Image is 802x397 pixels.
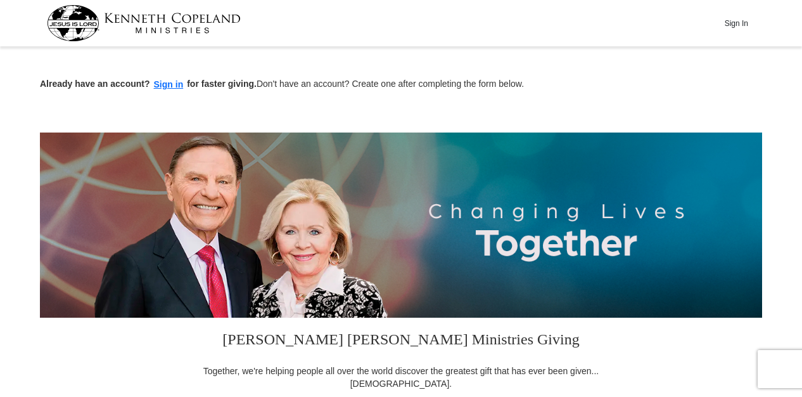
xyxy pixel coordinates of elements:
div: Together, we're helping people all over the world discover the greatest gift that has ever been g... [195,365,607,390]
button: Sign In [717,13,755,33]
h3: [PERSON_NAME] [PERSON_NAME] Ministries Giving [195,318,607,365]
strong: Already have an account? for faster giving. [40,79,257,89]
img: kcm-header-logo.svg [47,5,241,41]
p: Don't have an account? Create one after completing the form below. [40,77,762,92]
button: Sign in [150,77,188,92]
